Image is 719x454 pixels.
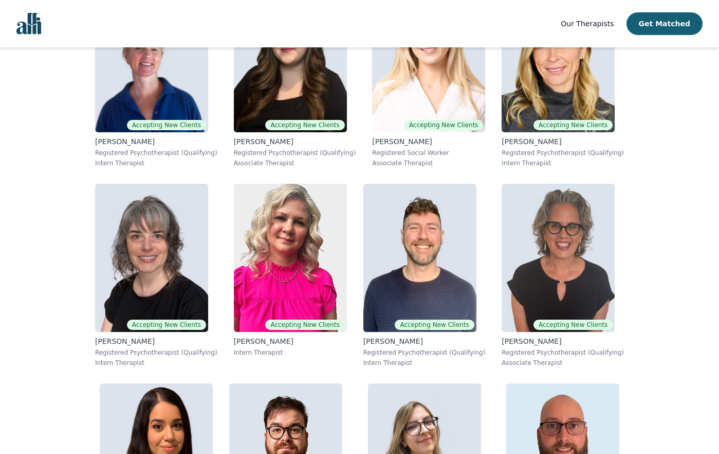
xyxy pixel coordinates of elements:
[502,159,624,167] p: Intern Therapist
[265,120,344,130] span: Accepting New Clients
[561,20,614,28] span: Our Therapists
[395,320,474,330] span: Accepting New Clients
[234,184,347,332] img: Melissa_Stutley
[363,184,476,332] img: Ryan_Davis
[502,184,615,332] img: Susan_Albaum
[502,136,624,147] p: [PERSON_NAME]
[127,320,206,330] span: Accepting New Clients
[95,359,217,367] p: Intern Therapist
[533,320,613,330] span: Accepting New Clients
[234,336,347,346] p: [PERSON_NAME]
[234,136,356,147] p: [PERSON_NAME]
[226,176,355,375] a: Melissa_StutleyAccepting New Clients[PERSON_NAME]Intern Therapist
[502,348,624,357] p: Registered Psychotherapist (Qualifying)
[234,159,356,167] p: Associate Therapist
[502,149,624,157] p: Registered Psychotherapist (Qualifying)
[372,136,485,147] p: [PERSON_NAME]
[95,136,217,147] p: [PERSON_NAME]
[363,336,486,346] p: [PERSON_NAME]
[502,359,624,367] p: Associate Therapist
[363,359,486,367] p: Intern Therapist
[533,120,613,130] span: Accepting New Clients
[95,336,217,346] p: [PERSON_NAME]
[372,159,485,167] p: Associate Therapist
[561,18,614,30] a: Our Therapists
[95,184,208,332] img: Melanie_Crocker
[95,149,217,157] p: Registered Psychotherapist (Qualifying)
[127,120,206,130] span: Accepting New Clients
[234,348,347,357] p: Intern Therapist
[87,176,226,375] a: Melanie_CrockerAccepting New Clients[PERSON_NAME]Registered Psychotherapist (Qualifying)Intern Th...
[265,320,344,330] span: Accepting New Clients
[502,336,624,346] p: [PERSON_NAME]
[355,176,494,375] a: Ryan_DavisAccepting New Clients[PERSON_NAME]Registered Psychotherapist (Qualifying)Intern Therapist
[95,348,217,357] p: Registered Psychotherapist (Qualifying)
[363,348,486,357] p: Registered Psychotherapist (Qualifying)
[95,159,217,167] p: Intern Therapist
[626,12,703,35] button: Get Matched
[493,176,632,375] a: Susan_AlbaumAccepting New Clients[PERSON_NAME]Registered Psychotherapist (Qualifying)Associate Th...
[404,120,483,130] span: Accepting New Clients
[372,149,485,157] p: Registered Social Worker
[234,149,356,157] p: Registered Psychotherapist (Qualifying)
[16,13,41,34] img: alli logo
